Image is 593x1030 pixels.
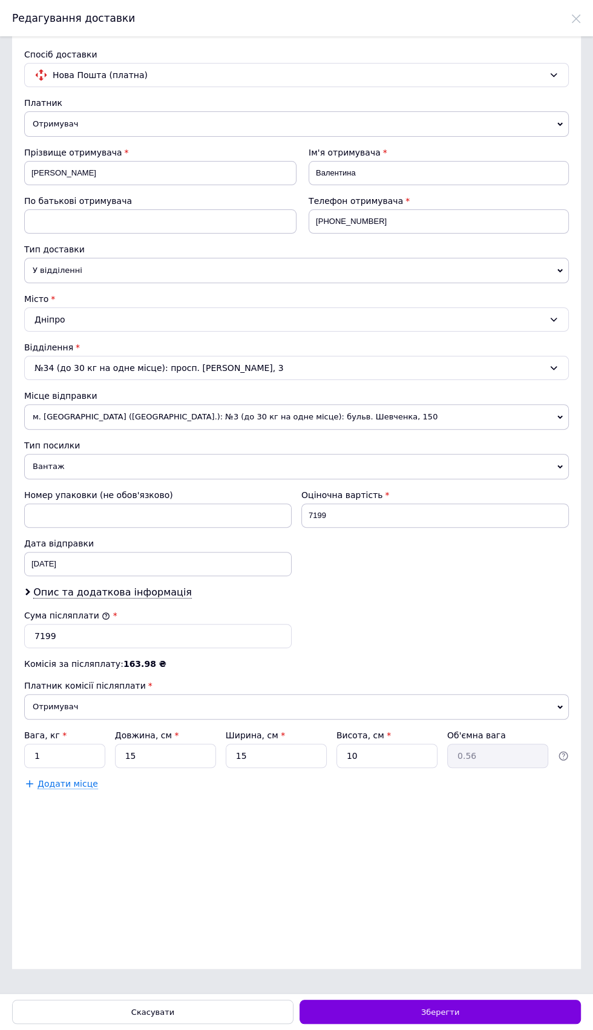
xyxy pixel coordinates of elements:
[115,730,179,740] label: Довжина, см
[309,196,403,206] span: Телефон отримувача
[447,729,548,741] div: Об'ємна вага
[309,209,569,234] input: +380
[24,148,122,157] span: Прізвище отримувача
[38,779,98,789] span: Додати місце
[24,293,569,305] div: Місто
[309,148,381,157] span: Ім'я отримувача
[24,98,62,108] span: Платник
[24,48,569,61] div: Спосіб доставки
[24,730,67,740] label: Вага, кг
[336,730,391,740] label: Висота, см
[24,454,569,479] span: Вантаж
[24,489,292,501] div: Номер упаковки (не обов'язково)
[24,244,85,254] span: Тип доставки
[123,659,166,669] span: 163.98 ₴
[24,404,569,430] span: м. [GEOGRAPHIC_DATA] ([GEOGRAPHIC_DATA].): №3 (до 30 кг на одне місце): бульв. Шевченка, 150
[24,307,569,332] div: Дніпро
[24,441,80,450] span: Тип посилки
[24,356,569,380] div: №34 (до 30 кг на одне місце): просп. [PERSON_NAME], 3
[12,12,135,24] span: Редагування доставки
[24,694,569,720] span: Отримувач
[24,391,97,401] span: Місце відправки
[131,1008,174,1017] span: Скасувати
[53,68,544,82] span: Нова Пошта (платна)
[24,658,569,670] div: Комісія за післяплату:
[24,681,146,690] span: Платник комісії післяплати
[421,1008,459,1017] span: Зберегти
[33,586,192,599] span: Опис та додаткова інформація
[24,341,569,353] div: Відділення
[226,730,285,740] label: Ширина, см
[24,111,569,137] span: Отримувач
[301,489,569,501] div: Оціночна вартість
[24,611,110,620] label: Сума післяплати
[24,258,569,283] span: У відділенні
[24,196,132,206] span: По батькові отримувача
[24,537,292,549] div: Дата відправки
